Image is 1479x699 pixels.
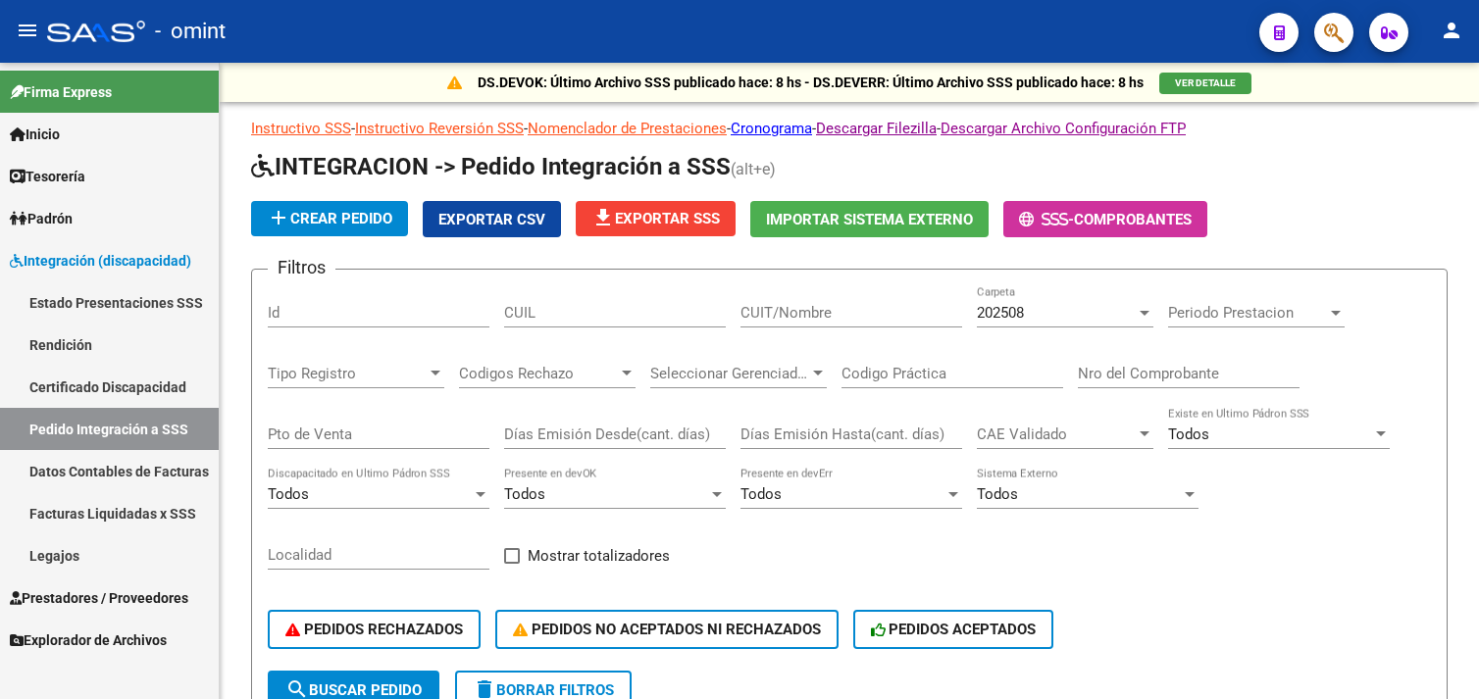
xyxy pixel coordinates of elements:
button: Exportar CSV [423,201,561,237]
span: PEDIDOS RECHAZADOS [285,621,463,638]
button: VER DETALLE [1159,73,1251,94]
button: PEDIDOS NO ACEPTADOS NI RECHAZADOS [495,610,839,649]
span: - [1019,211,1074,228]
button: -Comprobantes [1003,201,1207,237]
span: VER DETALLE [1175,77,1236,88]
p: - - - - - [251,118,1448,139]
span: Codigos Rechazo [459,365,618,382]
mat-icon: file_download [591,206,615,229]
span: Todos [740,485,782,503]
span: (alt+e) [731,160,776,178]
span: 202508 [977,304,1024,322]
span: - omint [155,10,226,53]
span: Borrar Filtros [473,681,614,699]
span: Seleccionar Gerenciador [650,365,809,382]
span: Prestadores / Proveedores [10,587,188,609]
span: Explorador de Archivos [10,629,167,651]
span: Inicio [10,124,60,145]
span: Buscar Pedido [285,681,422,699]
a: Descargar Filezilla [816,120,937,137]
span: Tipo Registro [268,365,427,382]
span: PEDIDOS NO ACEPTADOS NI RECHAZADOS [513,621,821,638]
span: PEDIDOS ACEPTADOS [871,621,1037,638]
span: Exportar SSS [591,210,720,227]
span: Todos [977,485,1018,503]
button: Crear Pedido [251,201,408,236]
button: PEDIDOS ACEPTADOS [853,610,1054,649]
span: Exportar CSV [438,211,545,228]
span: Crear Pedido [267,210,392,227]
mat-icon: add [267,206,290,229]
span: Periodo Prestacion [1168,304,1327,322]
span: Padrón [10,208,73,229]
span: Todos [1168,425,1209,443]
span: Comprobantes [1074,211,1192,228]
iframe: Intercom live chat [1412,632,1459,679]
span: CAE Validado [977,425,1136,443]
span: Importar Sistema Externo [766,211,973,228]
span: Integración (discapacidad) [10,250,191,272]
p: DS.DEVOK: Último Archivo SSS publicado hace: 8 hs - DS.DEVERR: Último Archivo SSS publicado hace:... [478,72,1144,93]
a: Nomenclador de Prestaciones [528,120,727,137]
button: PEDIDOS RECHAZADOS [268,610,481,649]
span: Todos [504,485,545,503]
a: Instructivo Reversión SSS [355,120,524,137]
mat-icon: menu [16,19,39,42]
mat-icon: person [1440,19,1463,42]
a: Cronograma [731,120,812,137]
button: Importar Sistema Externo [750,201,989,237]
a: Descargar Archivo Configuración FTP [941,120,1186,137]
span: INTEGRACION -> Pedido Integración a SSS [251,153,731,180]
span: Firma Express [10,81,112,103]
button: Exportar SSS [576,201,736,236]
span: Tesorería [10,166,85,187]
span: Mostrar totalizadores [528,544,670,568]
h3: Filtros [268,254,335,281]
a: Instructivo SSS [251,120,351,137]
span: Todos [268,485,309,503]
